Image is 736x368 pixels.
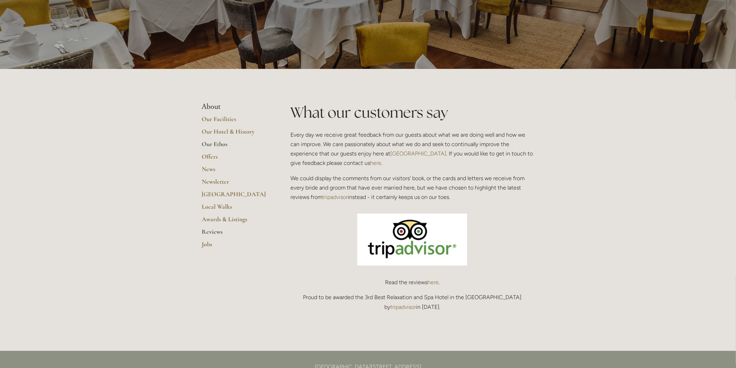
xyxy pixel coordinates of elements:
[202,240,268,253] a: Jobs
[390,304,416,310] a: tripadvisor
[202,102,268,111] li: About
[202,190,268,203] a: [GEOGRAPHIC_DATA]
[202,215,268,228] a: Awards & Listings
[202,115,268,128] a: Our Facilities
[202,140,268,153] a: Our Ethos
[202,178,268,190] a: Newsletter
[202,228,268,240] a: Reviews
[202,128,268,140] a: Our Hotel & History
[357,214,467,266] img: TripAdvisor-Logo.jpg
[202,203,268,215] a: Local Walks
[370,160,381,166] a: here
[290,174,534,202] p: We could display the comments from our visitors' book, or the cards and letters we receive from e...
[290,278,534,287] p: Read the reviews .
[290,130,534,168] p: Every day we receive great feedback from our guests about what we are doing well and how we can i...
[202,153,268,165] a: Offers
[322,194,348,200] a: tripadvisor
[390,150,446,157] a: [GEOGRAPHIC_DATA]
[290,293,534,311] p: Proud to be awarded the 3rd Best Relaxation and Spa Hotel in the [GEOGRAPHIC_DATA] by in [DATE].
[202,165,268,178] a: News
[427,279,439,286] a: here
[290,102,534,123] h1: What our customers say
